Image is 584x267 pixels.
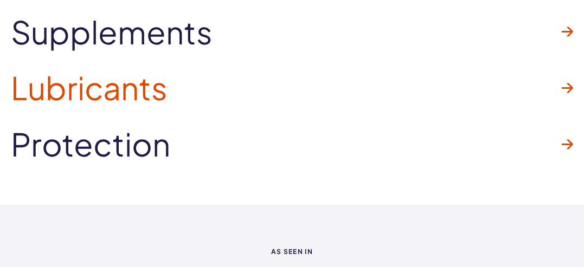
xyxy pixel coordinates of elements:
strong: As seen in [11,248,573,255]
a: Supplements [11,4,573,60]
span: Lubricants [11,70,168,105]
a: Lubricants [11,60,573,116]
span: Supplements [11,15,213,49]
span: Protection [11,127,170,161]
a: Protection [11,116,573,172]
